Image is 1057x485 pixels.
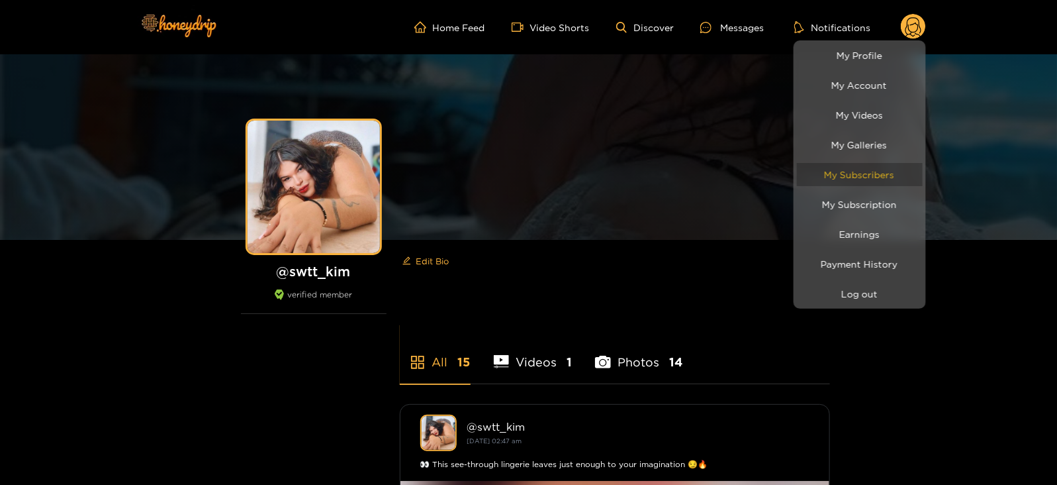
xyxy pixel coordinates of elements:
[797,193,923,216] a: My Subscription
[797,103,923,127] a: My Videos
[797,133,923,156] a: My Galleries
[797,223,923,246] a: Earnings
[797,44,923,67] a: My Profile
[797,74,923,97] a: My Account
[797,252,923,276] a: Payment History
[797,282,923,305] button: Log out
[797,163,923,186] a: My Subscribers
